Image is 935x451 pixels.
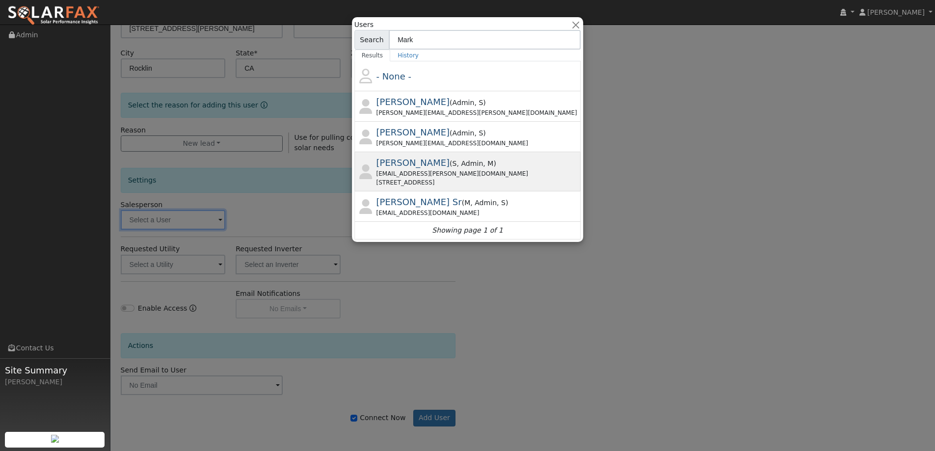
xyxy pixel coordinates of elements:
[376,169,579,178] div: [EMAIL_ADDRESS][PERSON_NAME][DOMAIN_NAME]
[464,199,470,207] span: Manager
[450,159,496,167] span: ( )
[483,159,493,167] span: Manager
[450,99,486,106] span: ( )
[432,225,503,236] i: Showing page 1 of 1
[376,108,579,117] div: [PERSON_NAME][EMAIL_ADDRESS][PERSON_NAME][DOMAIN_NAME]
[5,377,105,387] div: [PERSON_NAME]
[390,50,426,61] a: History
[376,178,579,187] div: [STREET_ADDRESS]
[462,199,508,207] span: ( )
[354,50,391,61] a: Results
[376,197,462,207] span: [PERSON_NAME] Sr
[376,97,450,107] span: [PERSON_NAME]
[474,129,483,137] span: Salesperson
[497,199,506,207] span: Salesperson
[376,127,450,137] span: [PERSON_NAME]
[354,20,374,30] span: Users
[470,199,497,207] span: Admin
[450,129,486,137] span: ( )
[376,71,411,81] span: - None -
[376,158,450,168] span: [PERSON_NAME]
[457,159,483,167] span: Admin
[453,99,475,106] span: Admin
[7,5,100,26] img: SolarFax
[453,159,457,167] span: Salesperson
[376,209,579,217] div: [EMAIL_ADDRESS][DOMAIN_NAME]
[474,99,483,106] span: Salesperson
[453,129,475,137] span: Admin
[376,139,579,148] div: [PERSON_NAME][EMAIL_ADDRESS][DOMAIN_NAME]
[51,435,59,443] img: retrieve
[354,30,389,50] span: Search
[5,364,105,377] span: Site Summary
[867,8,925,16] span: [PERSON_NAME]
